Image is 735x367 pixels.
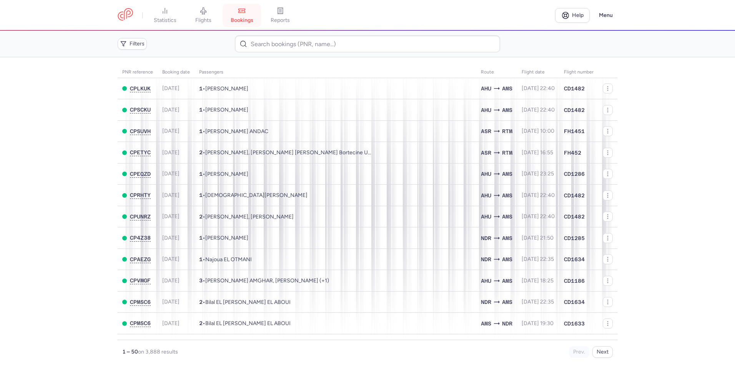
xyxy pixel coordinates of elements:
span: [DATE] 23:25 [522,170,554,177]
span: CD1482 [564,192,585,199]
span: CPETYC [130,149,151,155]
span: Help [572,12,584,18]
span: AMS [502,84,512,93]
span: [DATE] [162,277,180,284]
button: CPVMGF [130,277,151,284]
a: statistics [146,7,184,24]
button: CPAEZG [130,256,151,263]
button: CPSCKU [130,107,151,113]
span: [DATE] 22:40 [522,107,555,113]
span: AHU [481,277,491,285]
span: [DATE] 19:30 [522,320,554,327]
a: reports [261,7,299,24]
span: [DATE] [162,149,180,156]
span: Filters [130,41,145,47]
span: 1 [199,171,203,177]
span: CD1634 [564,298,585,306]
span: Hanife DEMIREL ANDAC [205,128,268,135]
span: [DATE] [162,192,180,199]
span: [DATE] 22:35 [522,256,554,262]
span: RTM [502,148,512,157]
a: Help [555,8,590,23]
span: 1 [199,192,203,198]
span: [DATE] [162,107,180,113]
input: Search bookings (PNR, name...) [235,35,500,52]
span: • [199,107,248,113]
button: CPLKUK [130,85,151,92]
span: 1 [199,85,203,92]
span: CPAEZG [130,256,151,262]
span: 2 [199,299,203,305]
span: [DATE] [162,128,180,134]
span: • [199,277,329,284]
span: 1 [199,107,203,113]
span: [DATE] 22:35 [522,299,554,305]
span: NDR [481,234,491,242]
span: CD1482 [564,85,585,92]
span: [DATE] 22:40 [522,213,555,220]
span: AMS [502,106,512,114]
span: CD1286 [564,170,585,178]
span: [DATE] [162,213,180,220]
span: [DATE] [162,85,180,92]
button: CPMSC6 [130,320,151,327]
span: AMS [502,212,512,221]
span: AMS [502,277,512,285]
button: Filters [118,38,147,50]
span: Bilal EL ABOUI, Adam EL ABOUI [205,320,291,327]
span: • [199,85,248,92]
span: Mohamed EL YAKOUBI [205,192,308,199]
span: AMS [481,319,491,328]
th: Route [476,67,517,78]
span: CD1634 [564,255,585,263]
button: CPSUVH [130,128,151,135]
span: 2 [199,149,203,155]
span: • [199,149,372,156]
span: AMS [502,170,512,178]
th: Booking date [158,67,195,78]
span: NDR [502,319,512,328]
span: [DATE] 21:50 [522,235,554,241]
span: NDR [481,298,491,306]
span: on 3,888 results [138,349,178,355]
button: Menu [594,8,617,23]
span: CPUNRZ [130,214,151,220]
span: AMS [502,255,512,264]
span: 2 [199,214,203,220]
span: 3 [199,277,203,284]
span: FH1451 [564,127,585,135]
th: PNR reference [118,67,158,78]
span: 1 [199,235,203,241]
span: AHU [481,170,491,178]
span: Shabir MIHANPOUR [205,171,248,177]
span: • [199,192,308,199]
span: CPSUVH [130,128,151,134]
span: AMS [502,298,512,306]
span: [DATE] 22:40 [522,192,555,199]
a: flights [184,7,223,24]
span: CD1482 [564,106,585,114]
span: • [199,171,248,177]
span: [DATE] 22:40 [522,85,555,92]
span: RTM [502,127,512,135]
button: CPRHTY [130,192,151,199]
span: • [199,128,268,135]
span: ASR [481,127,491,135]
span: CD1633 [564,320,585,327]
span: bookings [231,17,253,24]
button: Next [592,346,613,358]
span: • [199,256,252,263]
span: Ilyas AMRAUI [205,85,248,92]
span: CD1285 [564,234,585,242]
span: FH452 [564,149,581,157]
span: Mohaned OSMAN [205,107,248,113]
span: 1 [199,256,203,262]
span: CP4Z38 [130,235,151,241]
span: [DATE] [162,299,180,305]
span: Hannan AMGHAR, Yasmine AMGHAR, Wail AMGHAR [205,277,329,284]
span: statistics [154,17,176,24]
span: • [199,320,291,327]
span: • [199,299,291,305]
